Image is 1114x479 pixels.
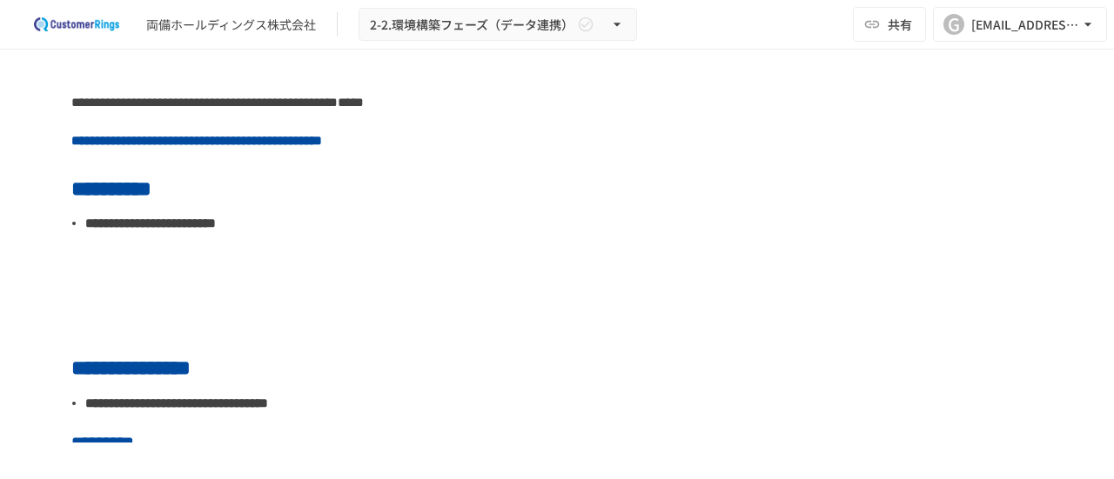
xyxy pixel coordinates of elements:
span: 2-2.環境構築フェーズ（データ連携） [370,14,574,36]
button: 共有 [853,7,926,42]
div: 両備ホールディングス株式会社 [146,16,316,34]
button: G[EMAIL_ADDRESS][DOMAIN_NAME] [933,7,1107,42]
button: 2-2.環境構築フェーズ（データ連携） [359,8,637,42]
img: 2eEvPB0nRDFhy0583kMjGN2Zv6C2P7ZKCFl8C3CzR0M [21,10,132,38]
span: 共有 [888,15,912,34]
div: G [943,14,964,35]
div: [EMAIL_ADDRESS][DOMAIN_NAME] [971,14,1079,36]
